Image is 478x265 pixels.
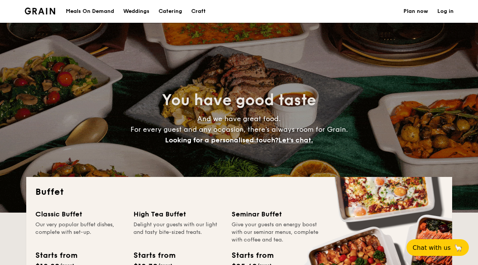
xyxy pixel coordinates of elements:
span: Looking for a personalised touch? [165,136,278,144]
span: And we have great food. For every guest and any occasion, there’s always room for Grain. [130,115,348,144]
button: Chat with us🦙 [407,239,469,256]
a: Logotype [25,8,56,14]
span: You have good taste [162,91,316,109]
img: Grain [25,8,56,14]
div: Delight your guests with our light and tasty bite-sized treats. [133,221,222,244]
span: Let's chat. [278,136,313,144]
div: Seminar Buffet [232,209,321,219]
span: 🦙 [454,243,463,252]
div: Our very popular buffet dishes, complete with set-up. [35,221,124,244]
div: Classic Buffet [35,209,124,219]
div: Starts from [35,250,77,261]
div: Starts from [133,250,175,261]
div: High Tea Buffet [133,209,222,219]
div: Give your guests an energy boost with our seminar menus, complete with coffee and tea. [232,221,321,244]
div: Starts from [232,250,273,261]
h2: Buffet [35,186,443,198]
span: Chat with us [413,244,451,251]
